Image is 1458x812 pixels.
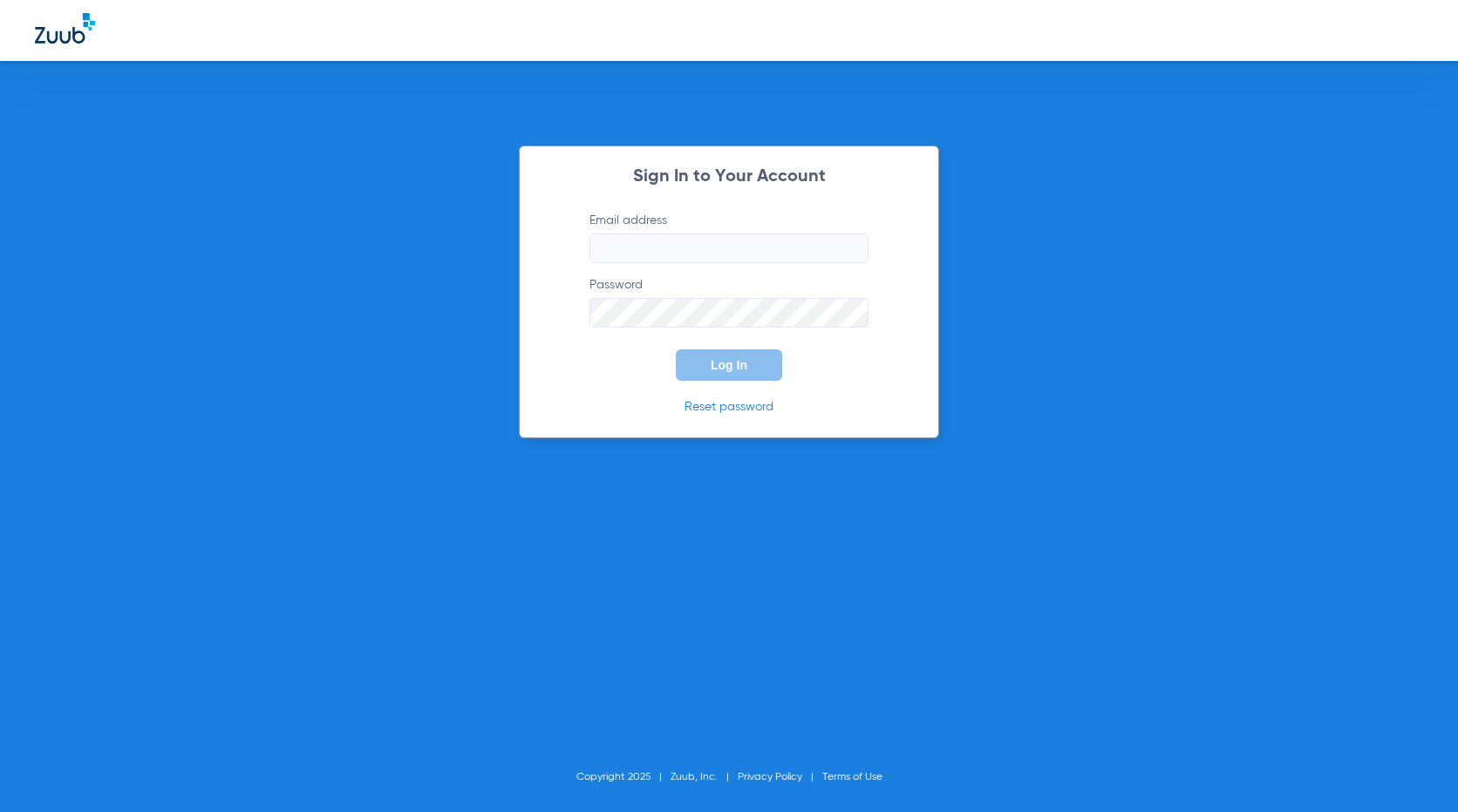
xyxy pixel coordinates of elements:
[685,401,773,413] a: Reset password
[738,772,802,782] a: Privacy Policy
[589,276,869,328] label: Password
[676,349,782,381] button: Log In
[35,13,95,44] img: Zuub Logo
[711,358,747,372] span: Log In
[563,168,895,186] h2: Sign In to Your Account
[671,768,738,786] li: Zuub, Inc.
[576,768,671,786] li: Copyright 2025
[589,233,869,263] input: Email address
[822,772,882,782] a: Terms of Use
[589,298,869,328] input: Password
[589,212,869,263] label: Email address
